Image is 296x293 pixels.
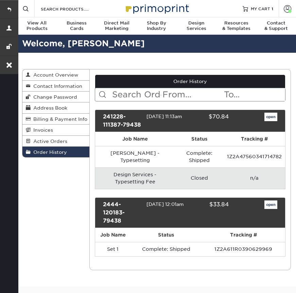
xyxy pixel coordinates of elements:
div: Cards [57,20,97,31]
img: Primoprint [123,1,191,16]
a: Billing & Payment Info [22,114,89,125]
a: View AllProducts [17,17,57,35]
span: View All [17,20,57,26]
a: Invoices [22,125,89,135]
a: Contact& Support [256,17,296,35]
span: Account Overview [31,72,78,78]
a: Account Overview [22,69,89,80]
span: Contact [256,20,296,26]
span: Order History [31,149,67,155]
th: Status [130,228,202,242]
div: & Support [256,20,296,31]
a: Address Book [22,102,89,113]
span: Change Password [31,94,77,100]
input: Search Orders... [111,88,162,101]
a: Shop ByIndustry [137,17,176,35]
span: [DATE] 12:01am [146,201,184,207]
span: Direct Mail [97,20,137,26]
div: Services [176,20,216,31]
input: From... [162,88,224,101]
td: Complete: Shipped [175,146,224,167]
span: Billing & Payment Info [31,116,87,122]
a: Order History [95,75,285,88]
span: Address Book [31,105,67,111]
span: MY CART [251,6,270,12]
input: To... [223,88,285,101]
div: $33.84 [185,200,233,225]
th: Status [175,132,224,146]
th: Tracking # [224,132,285,146]
a: Direct MailMarketing [97,17,137,35]
div: $70.84 [185,113,233,129]
td: 1Z2A611R0390629969 [202,242,285,256]
th: Job Name [95,132,175,146]
span: Resources [216,20,256,26]
span: 1 [272,6,273,11]
span: Design [176,20,216,26]
td: Closed [175,167,224,189]
td: Design Services - Typesetting Fee [95,167,175,189]
th: Job Name [95,228,131,242]
div: Industry [137,20,176,31]
h2: Welcome, [PERSON_NAME] [17,37,296,50]
td: Set 1 [95,242,131,256]
div: & Templates [216,20,256,31]
span: Active Orders [31,139,67,144]
span: [DATE] 11:13am [146,114,182,119]
a: open [264,113,277,121]
a: Resources& Templates [216,17,256,35]
div: 2444-120183-79438 [98,200,146,225]
span: Business [57,20,97,26]
div: Marketing [97,20,137,31]
span: Invoices [31,127,53,133]
span: Contact Information [31,83,82,89]
td: [PERSON_NAME] - Typesetting [95,146,175,167]
a: Order History [22,147,89,157]
td: n/a [224,167,285,189]
span: Shop By [137,20,176,26]
input: SEARCH PRODUCTS..... [40,5,106,13]
td: Complete: Shipped [130,242,202,256]
a: Active Orders [22,136,89,147]
th: Tracking # [202,228,285,242]
a: DesignServices [176,17,216,35]
div: 241228-111387-79438 [98,113,146,129]
a: BusinessCards [57,17,97,35]
a: Change Password [22,92,89,102]
a: Contact Information [22,81,89,92]
div: Products [17,20,57,31]
td: 1Z2A47560341714782 [224,146,285,167]
a: open [264,200,277,209]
